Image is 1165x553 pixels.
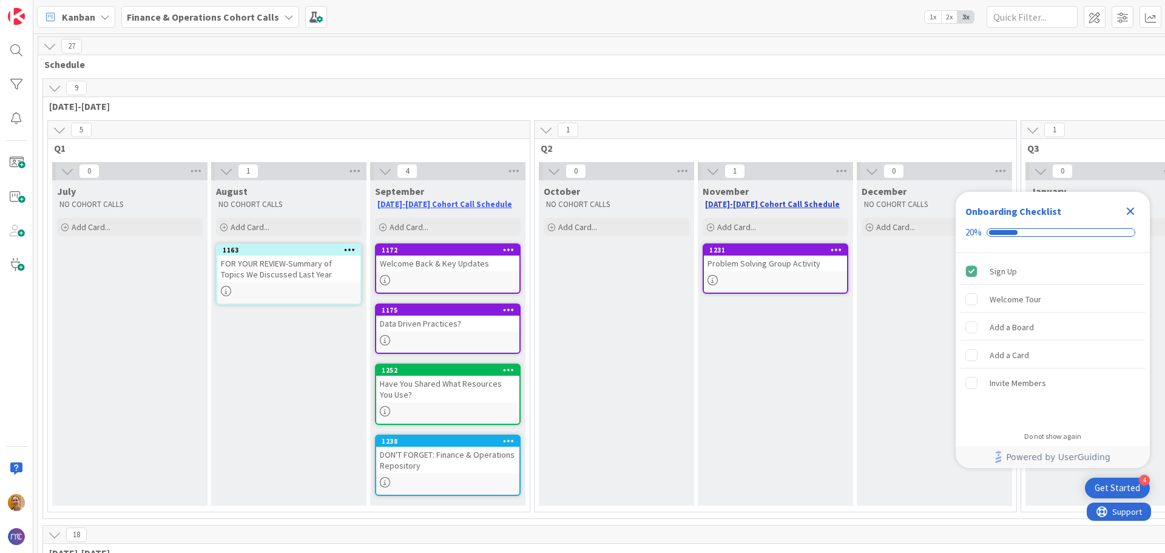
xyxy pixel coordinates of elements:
[8,8,25,25] img: Visit kanbanzone.com
[941,11,957,23] span: 2x
[375,185,424,197] span: September
[704,245,847,256] div: 1231
[990,292,1041,307] div: Welcome Tour
[72,222,110,232] span: Add Card...
[382,306,519,314] div: 1175
[8,494,25,511] img: JD
[965,227,982,238] div: 20%
[376,316,519,331] div: Data Driven Practices?
[390,222,428,232] span: Add Card...
[883,164,904,178] span: 0
[546,200,687,209] p: NO COHORT CALLS
[376,447,519,473] div: DON'T FORGET: Finance & Operations Repository
[376,436,519,473] div: 1238DON'T FORGET: Finance & Operations Repository
[956,253,1150,424] div: Checklist items
[54,142,515,154] span: Q1
[79,164,100,178] span: 0
[1085,478,1150,498] div: Open Get Started checklist, remaining modules: 4
[705,199,840,209] a: [DATE]-[DATE] Cohort Call Schedule
[66,81,87,95] span: 9
[703,185,749,197] span: November
[376,365,519,402] div: 1252Have You Shared What Resources You Use?
[925,11,941,23] span: 1x
[1121,202,1140,221] div: Close Checklist
[961,370,1145,396] div: Invite Members is incomplete.
[961,342,1145,368] div: Add a Card is incomplete.
[217,245,360,256] div: 1163
[965,204,1061,219] div: Onboarding Checklist
[376,245,519,256] div: 1172
[876,222,915,232] span: Add Card...
[231,222,269,232] span: Add Card...
[216,185,248,197] span: August
[990,376,1046,390] div: Invite Members
[965,227,1140,238] div: Checklist progress: 20%
[1030,185,1066,197] span: January
[376,436,519,447] div: 1238
[57,185,76,197] span: July
[397,164,417,178] span: 4
[238,164,258,178] span: 1
[377,199,512,209] a: [DATE]-[DATE] Cohort Call Schedule
[217,245,360,282] div: 1163FOR YOUR REVIEW-Summary of Topics We Discussed Last Year
[724,164,745,178] span: 1
[127,11,279,23] b: Finance & Operations Cohort Calls
[987,6,1078,28] input: Quick Filter...
[704,256,847,271] div: Problem Solving Group Activity
[558,222,597,232] span: Add Card...
[25,2,55,16] span: Support
[990,320,1034,334] div: Add a Board
[990,264,1017,279] div: Sign Up
[376,245,519,271] div: 1172Welcome Back & Key Updates
[217,256,360,282] div: FOR YOUR REVIEW-Summary of Topics We Discussed Last Year
[376,376,519,402] div: Have You Shared What Resources You Use?
[61,39,82,53] span: 27
[59,200,200,209] p: NO COHORT CALLS
[376,256,519,271] div: Welcome Back & Key Updates
[544,185,580,197] span: October
[376,305,519,331] div: 1175Data Driven Practices?
[566,164,586,178] span: 0
[1139,475,1150,486] div: 4
[1044,123,1065,137] span: 1
[862,185,907,197] span: December
[961,286,1145,313] div: Welcome Tour is incomplete.
[376,305,519,316] div: 1175
[1095,482,1140,494] div: Get Started
[62,10,95,24] span: Kanban
[382,366,519,375] div: 1252
[376,365,519,376] div: 1252
[8,528,25,545] img: avatar
[962,446,1144,468] a: Powered by UserGuiding
[1006,450,1110,464] span: Powered by UserGuiding
[558,123,578,137] span: 1
[382,246,519,254] div: 1172
[1024,432,1081,441] div: Do not show again
[223,246,360,254] div: 1163
[541,142,1001,154] span: Q2
[1052,164,1073,178] span: 0
[957,11,974,23] span: 3x
[709,246,847,254] div: 1231
[864,200,1005,209] p: NO COHORT CALLS
[717,222,756,232] span: Add Card...
[71,123,92,137] span: 5
[382,437,519,446] div: 1238
[961,258,1145,285] div: Sign Up is complete.
[990,348,1029,362] div: Add a Card
[218,200,359,209] p: NO COHORT CALLS
[66,528,87,542] span: 18
[956,446,1150,468] div: Footer
[704,245,847,271] div: 1231Problem Solving Group Activity
[961,314,1145,341] div: Add a Board is incomplete.
[956,192,1150,468] div: Checklist Container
